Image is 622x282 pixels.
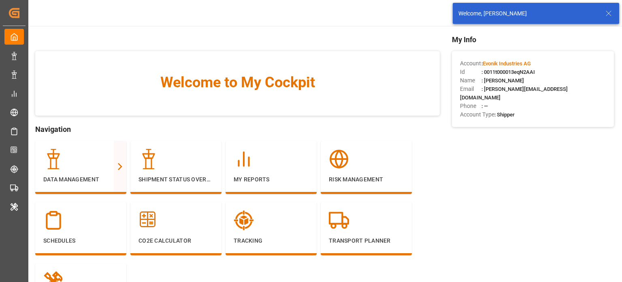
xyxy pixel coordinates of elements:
[460,85,481,93] span: Email
[481,60,531,67] span: :
[460,86,568,101] span: : [PERSON_NAME][EMAIL_ADDRESS][DOMAIN_NAME]
[138,175,213,184] p: Shipment Status Overview
[43,175,118,184] p: Data Management
[452,34,614,45] span: My Info
[329,237,404,245] p: Transport Planner
[51,71,424,93] span: Welcome to My Cockpit
[481,103,488,109] span: : —
[460,59,481,68] span: Account
[460,76,481,85] span: Name
[234,237,309,245] p: Tracking
[460,110,494,119] span: Account Type
[460,102,481,110] span: Phone
[458,9,598,18] div: Welcome, [PERSON_NAME]
[234,175,309,184] p: My Reports
[481,77,524,84] span: : [PERSON_NAME]
[483,60,531,67] span: Evonik Industries AG
[460,68,481,76] span: Id
[481,69,535,75] span: : 0011t000013eqN2AAI
[43,237,118,245] p: Schedules
[138,237,213,245] p: CO2e Calculator
[494,112,515,118] span: : Shipper
[35,124,440,135] span: Navigation
[329,175,404,184] p: Risk Management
